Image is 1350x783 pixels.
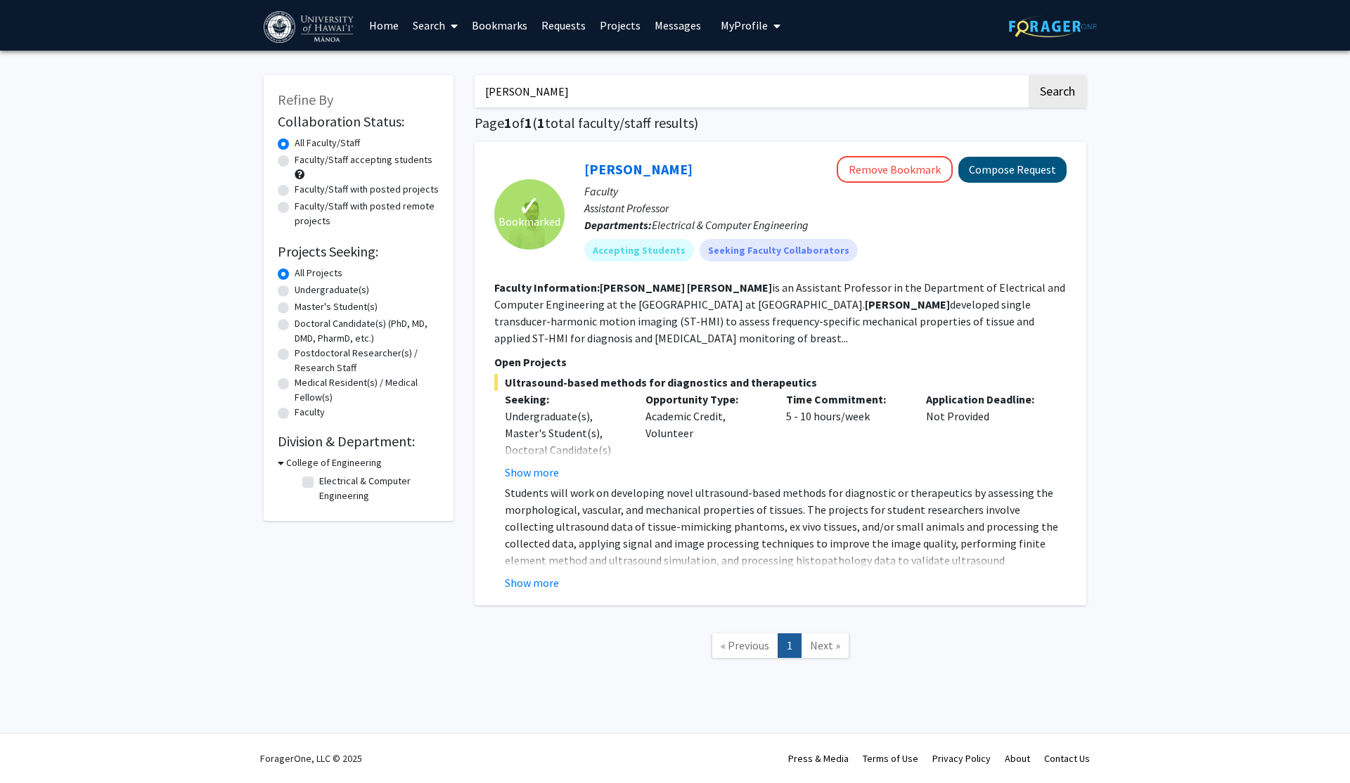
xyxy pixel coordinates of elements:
a: [PERSON_NAME] [584,160,693,178]
label: All Faculty/Staff [295,136,360,150]
p: Students will work on developing novel ultrasound-based methods for diagnostic or therapeutics by... [505,484,1067,585]
fg-read-more: is an Assistant Professor in the Department of Electrical and Computer Engineering at the [GEOGRA... [494,280,1065,345]
label: Undergraduate(s) [295,283,369,297]
a: Press & Media [788,752,849,765]
a: Privacy Policy [932,752,991,765]
b: [PERSON_NAME] [600,280,685,295]
label: Faculty/Staff with posted projects [295,182,439,197]
p: Opportunity Type: [645,391,765,408]
span: Ultrasound-based methods for diagnostics and therapeutics [494,374,1067,391]
b: [PERSON_NAME] [687,280,772,295]
p: Assistant Professor [584,200,1067,216]
a: Terms of Use [863,752,918,765]
button: Compose Request to Murad Hossain [958,157,1067,183]
a: Home [362,1,406,50]
a: Contact Us [1044,752,1090,765]
span: Bookmarked [499,213,560,230]
span: Refine By [278,91,333,108]
h2: Projects Seeking: [278,243,439,260]
span: « Previous [721,638,769,652]
a: 1 [778,633,802,658]
button: Show more [505,464,559,481]
h1: Page of ( total faculty/staff results) [475,115,1086,131]
span: 1 [525,114,532,131]
a: Messages [648,1,708,50]
label: Medical Resident(s) / Medical Fellow(s) [295,375,439,405]
h2: Division & Department: [278,433,439,450]
span: ✓ [517,199,541,213]
button: Search [1029,75,1086,108]
a: Next Page [801,633,849,658]
span: Next » [810,638,840,652]
a: Projects [593,1,648,50]
p: Faculty [584,183,1067,200]
button: Show more [505,574,559,591]
a: Previous Page [712,633,778,658]
label: Postdoctoral Researcher(s) / Research Staff [295,346,439,375]
span: My Profile [721,18,768,32]
div: ForagerOne, LLC © 2025 [260,734,362,783]
div: 5 - 10 hours/week [776,391,916,481]
img: University of Hawaiʻi at Mānoa Logo [264,11,356,43]
div: Undergraduate(s), Master's Student(s), Doctoral Candidate(s) (PhD, MD, DMD, PharmD, etc.), Medica... [505,408,624,526]
label: All Projects [295,266,342,280]
div: Academic Credit, Volunteer [635,391,776,481]
img: ForagerOne Logo [1009,15,1097,37]
span: Electrical & Computer Engineering [652,218,809,232]
b: Faculty Information: [494,280,600,295]
div: Not Provided [915,391,1056,481]
label: Faculty/Staff with posted remote projects [295,199,439,228]
b: [PERSON_NAME] [865,297,950,311]
a: Search [406,1,465,50]
span: 1 [537,114,545,131]
label: Master's Student(s) [295,299,378,314]
mat-chip: Seeking Faculty Collaborators [700,239,858,261]
button: Remove Bookmark [837,156,953,183]
p: Application Deadline: [926,391,1046,408]
mat-chip: Accepting Students [584,239,694,261]
label: Faculty/Staff accepting students [295,153,432,167]
iframe: Chat [11,720,60,772]
span: 1 [504,114,512,131]
p: Open Projects [494,354,1067,370]
label: Doctoral Candidate(s) (PhD, MD, DMD, PharmD, etc.) [295,316,439,346]
b: Departments: [584,218,652,232]
nav: Page navigation [475,619,1086,676]
input: Search Keywords [475,75,1027,108]
h2: Collaboration Status: [278,113,439,130]
label: Electrical & Computer Engineering [319,474,436,503]
a: Bookmarks [465,1,534,50]
h3: College of Engineering [286,455,382,470]
p: Seeking: [505,391,624,408]
label: Faculty [295,405,325,420]
a: About [1005,752,1030,765]
a: Requests [534,1,593,50]
p: Time Commitment: [786,391,906,408]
